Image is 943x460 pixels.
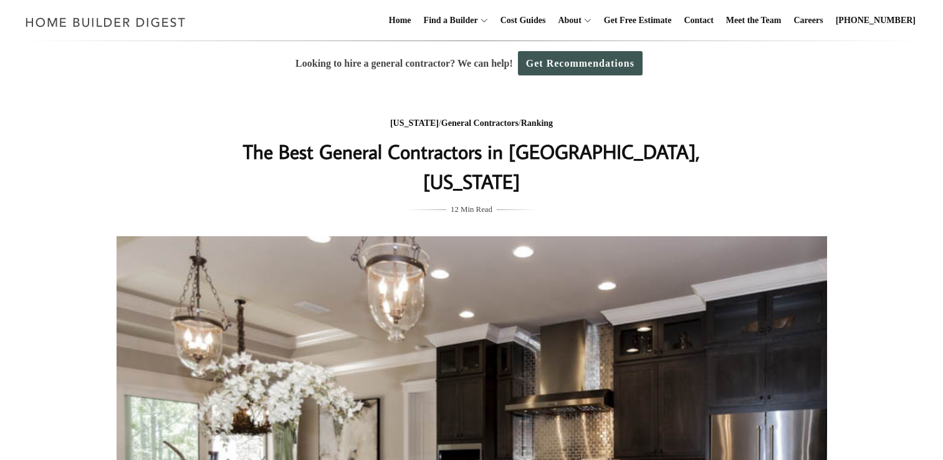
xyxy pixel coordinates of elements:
a: General Contractors [441,118,519,128]
img: Home Builder Digest [20,10,191,34]
a: Home [384,1,416,41]
a: Get Recommendations [518,51,643,75]
a: Get Free Estimate [599,1,677,41]
a: [PHONE_NUMBER] [831,1,921,41]
span: 12 Min Read [451,203,492,216]
a: Ranking [521,118,553,128]
a: Careers [789,1,828,41]
a: Contact [679,1,718,41]
div: / / [223,116,720,132]
h1: The Best General Contractors in [GEOGRAPHIC_DATA], [US_STATE] [223,137,720,196]
a: About [553,1,581,41]
a: Cost Guides [495,1,551,41]
a: Meet the Team [721,1,787,41]
a: [US_STATE] [390,118,439,128]
a: Find a Builder [419,1,478,41]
